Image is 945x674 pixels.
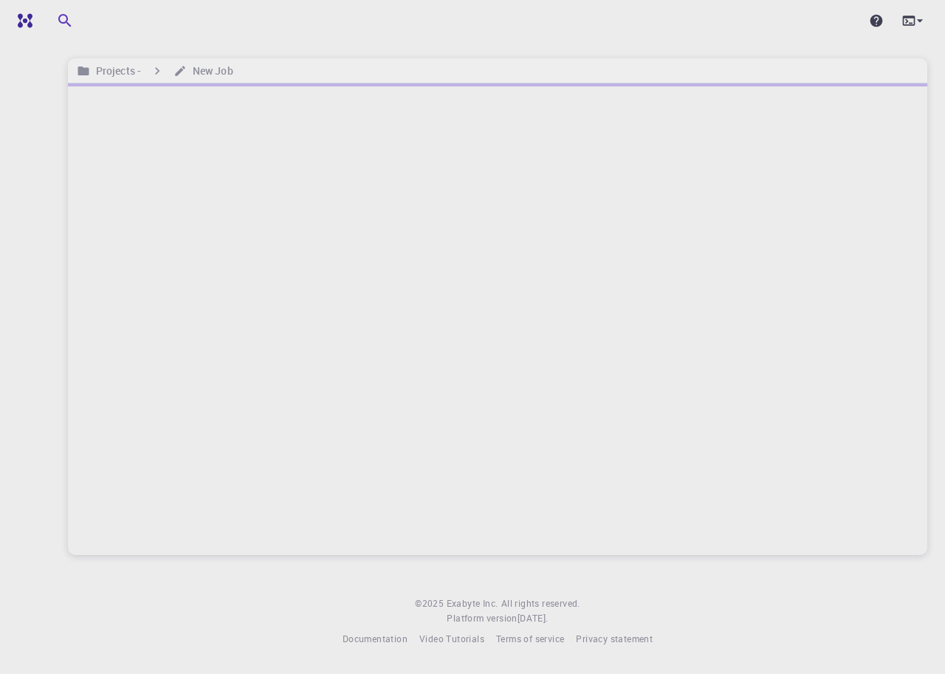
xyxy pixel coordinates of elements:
[419,633,484,644] span: Video Tutorials
[518,611,549,626] a: [DATE].
[187,63,233,79] h6: New Job
[90,63,141,79] h6: Projects -
[496,633,564,644] span: Terms of service
[447,597,498,609] span: Exabyte Inc.
[496,632,564,647] a: Terms of service
[447,596,498,611] a: Exabyte Inc.
[419,632,484,647] a: Video Tutorials
[343,632,408,647] a: Documentation
[415,596,446,611] span: © 2025
[501,596,580,611] span: All rights reserved.
[74,63,236,79] nav: breadcrumb
[12,13,32,28] img: logo
[343,633,408,644] span: Documentation
[447,611,517,626] span: Platform version
[576,632,653,647] a: Privacy statement
[518,612,549,624] span: [DATE] .
[576,633,653,644] span: Privacy statement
